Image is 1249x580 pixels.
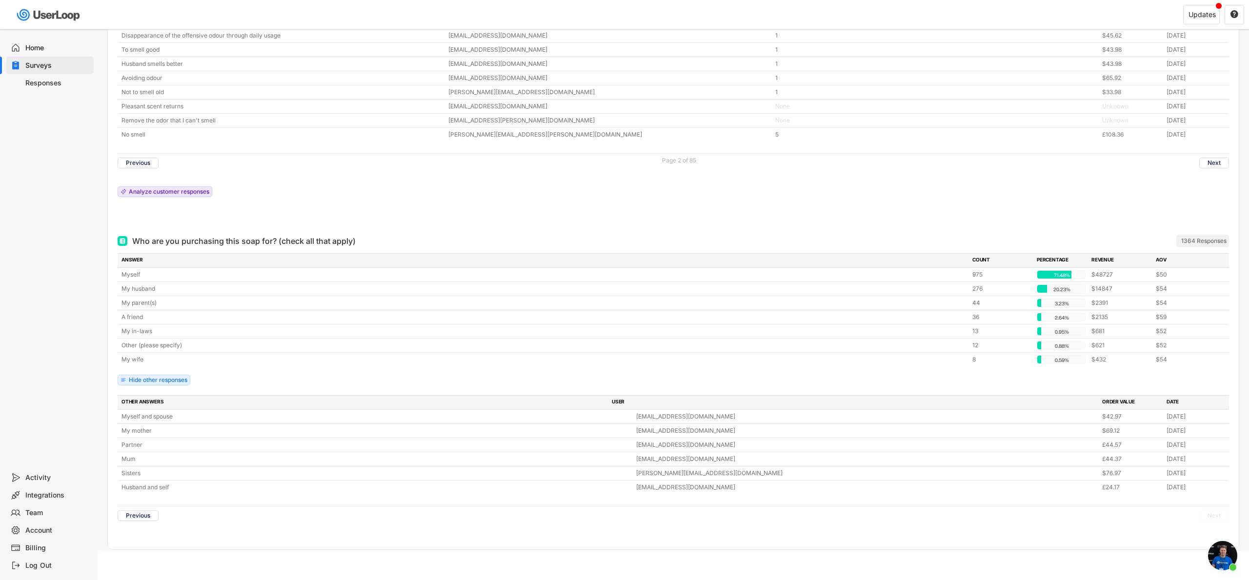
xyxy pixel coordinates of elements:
div: $43.98 [1102,60,1161,68]
div: 975 [972,270,1031,279]
div: Surveys [25,61,90,70]
div: 1 [775,74,1096,82]
div: My wife [121,355,967,364]
div: 1 [775,88,1096,97]
div: Disappearance of the offensive odour through daily usage [121,31,443,40]
img: userloop-logo-01.svg [15,5,83,25]
div: [EMAIL_ADDRESS][DOMAIN_NAME] [636,440,1096,449]
div: 13 [972,327,1031,336]
div: 1 [775,31,1096,40]
div: [DATE] [1167,440,1225,449]
div: Unknown [1102,102,1161,111]
div: 36 [972,313,1031,321]
div: $48727 [1091,270,1150,279]
div: My parent(s) [121,299,967,307]
div: $54 [1156,355,1214,364]
div: 20.23% [1039,285,1084,294]
div: Page 2 of 85 [662,158,696,163]
div: Who are you purchasing this soap for? (check all that apply) [132,235,356,247]
div: 0.88% [1039,341,1084,350]
div: Billing [25,543,90,553]
div: [DATE] [1167,469,1225,478]
div: $45.62 [1102,31,1161,40]
div: My husband [121,284,967,293]
div: DATE [1167,398,1225,407]
div: 2.64% [1039,313,1084,322]
div: Log Out [25,561,90,570]
div: [PERSON_NAME][EMAIL_ADDRESS][DOMAIN_NAME] [636,469,1096,478]
div: Not to smell old [121,88,443,97]
div: Account [25,526,90,535]
div: [DATE] [1167,31,1225,40]
div: USER [612,398,1096,407]
div: Mum [121,455,630,463]
div: None [775,116,1096,125]
div: ORDER VALUE [1102,398,1161,407]
div: Home [25,43,90,53]
div: 3.23% [1039,299,1084,308]
div: [DATE] [1167,74,1225,82]
div: [DATE] [1167,426,1225,435]
div: 1 [775,60,1096,68]
div: [EMAIL_ADDRESS][DOMAIN_NAME] [636,455,1096,463]
div: 8 [972,355,1031,364]
div: [DATE] [1167,102,1225,111]
div: [EMAIL_ADDRESS][DOMAIN_NAME] [636,426,1096,435]
div: £108.36 [1102,130,1161,139]
div: COUNT [972,256,1031,265]
div: OTHER ANSWERS [121,398,606,407]
div: 44 [972,299,1031,307]
div: Avoiding odour [121,74,443,82]
div: Hide other responses [129,377,187,383]
div: $681 [1091,327,1150,336]
text:  [1230,10,1238,19]
div: Activity [25,473,90,482]
div: [DATE] [1167,455,1225,463]
div: $54 [1156,284,1214,293]
div: 276 [972,284,1031,293]
div: [EMAIL_ADDRESS][DOMAIN_NAME] [448,102,769,111]
div: $2391 [1091,299,1150,307]
div: $52 [1156,341,1214,350]
div: $69.12 [1102,426,1161,435]
div: [EMAIL_ADDRESS][DOMAIN_NAME] [448,45,769,54]
button:  [1230,10,1239,19]
div: [DATE] [1167,412,1225,421]
div: Sisters [121,469,630,478]
div: [EMAIL_ADDRESS][DOMAIN_NAME] [636,412,1096,421]
div: 0.59% [1039,356,1084,364]
div: My in-laws [121,327,967,336]
div: $59 [1156,313,1214,321]
div: Myself [121,270,967,279]
button: Previous [118,510,159,521]
img: Multi Select [120,238,125,244]
div: $76.97 [1102,469,1161,478]
div: 0.95% [1039,327,1084,336]
div: 1364 Responses [1181,237,1227,245]
div: Other (please specify) [121,341,967,350]
div: My mother [121,426,630,435]
div: Husband smells better [121,60,443,68]
div: Responses [25,79,90,88]
div: [PERSON_NAME][EMAIL_ADDRESS][DOMAIN_NAME] [448,88,769,97]
div: £44.57 [1102,440,1161,449]
div: Myself and spouse [121,412,630,421]
div: Unknown [1102,116,1161,125]
div: 71.48% [1039,271,1084,280]
div: [DATE] [1167,116,1225,125]
div: [DATE] [1167,60,1225,68]
div: No smell [121,130,443,139]
div: [DATE] [1167,483,1225,492]
div: $14847 [1091,284,1150,293]
div: [EMAIL_ADDRESS][DOMAIN_NAME] [448,31,769,40]
div: Integrations [25,491,90,500]
div: [EMAIL_ADDRESS][DOMAIN_NAME] [636,483,1096,492]
div: [EMAIL_ADDRESS][DOMAIN_NAME] [448,60,769,68]
div: [EMAIL_ADDRESS][PERSON_NAME][DOMAIN_NAME] [448,116,769,125]
button: Previous [118,158,159,168]
div: A friend [121,313,967,321]
div: Husband and self [121,483,630,492]
div: $33.98 [1102,88,1161,97]
div: $54 [1156,299,1214,307]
